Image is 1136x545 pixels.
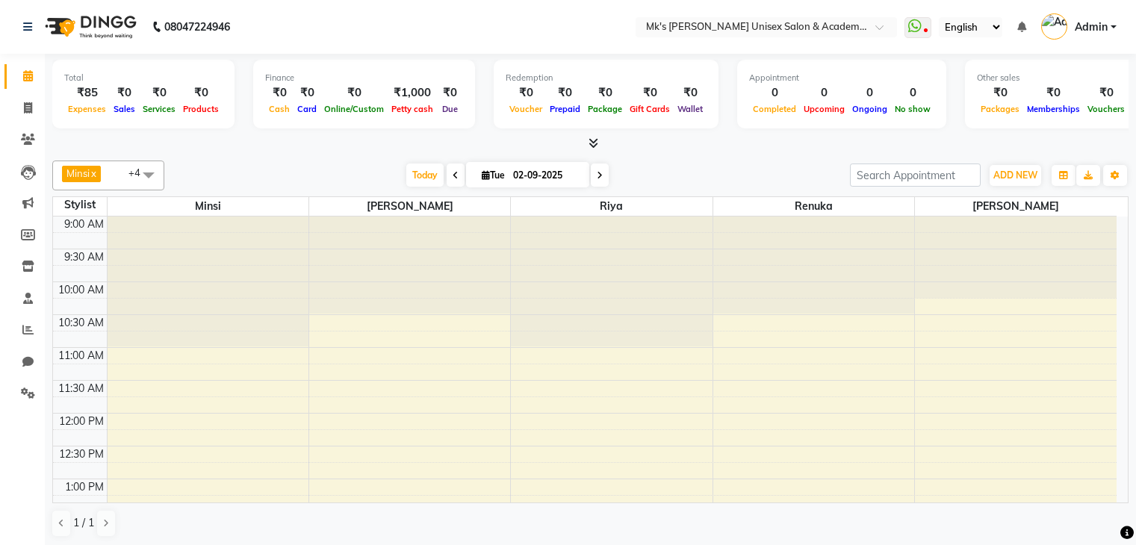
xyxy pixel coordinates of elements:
[265,72,463,84] div: Finance
[1075,19,1108,35] span: Admin
[90,167,96,179] a: x
[73,515,94,531] span: 1 / 1
[511,197,712,216] span: Riya
[915,197,1117,216] span: [PERSON_NAME]
[977,104,1023,114] span: Packages
[506,104,546,114] span: Voucher
[128,166,152,178] span: +4
[800,84,848,102] div: 0
[64,72,223,84] div: Total
[64,104,110,114] span: Expenses
[56,446,107,462] div: 12:30 PM
[626,104,674,114] span: Gift Cards
[506,72,707,84] div: Redemption
[749,72,934,84] div: Appointment
[265,84,294,102] div: ₹0
[388,104,437,114] span: Petty cash
[294,84,320,102] div: ₹0
[164,6,230,48] b: 08047224946
[320,84,388,102] div: ₹0
[437,84,463,102] div: ₹0
[294,104,320,114] span: Card
[265,104,294,114] span: Cash
[850,163,981,187] input: Search Appointment
[438,104,462,114] span: Due
[55,348,107,364] div: 11:00 AM
[546,104,584,114] span: Prepaid
[388,84,437,102] div: ₹1,000
[108,197,308,216] span: Minsi
[62,479,107,495] div: 1:00 PM
[55,282,107,298] div: 10:00 AM
[53,197,107,213] div: Stylist
[179,104,223,114] span: Products
[61,249,107,265] div: 9:30 AM
[990,165,1041,186] button: ADD NEW
[749,104,800,114] span: Completed
[891,84,934,102] div: 0
[61,217,107,232] div: 9:00 AM
[506,84,546,102] div: ₹0
[309,197,510,216] span: [PERSON_NAME]
[509,164,583,187] input: 2025-09-02
[406,163,444,187] span: Today
[800,104,848,114] span: Upcoming
[110,84,139,102] div: ₹0
[55,381,107,396] div: 11:30 AM
[56,414,107,429] div: 12:00 PM
[993,169,1037,181] span: ADD NEW
[584,84,626,102] div: ₹0
[1023,84,1084,102] div: ₹0
[977,84,1023,102] div: ₹0
[38,6,140,48] img: logo
[179,84,223,102] div: ₹0
[1041,13,1067,40] img: Admin
[478,169,509,181] span: Tue
[626,84,674,102] div: ₹0
[1084,104,1129,114] span: Vouchers
[1023,104,1084,114] span: Memberships
[66,167,90,179] span: Minsi
[139,104,179,114] span: Services
[1084,84,1129,102] div: ₹0
[55,315,107,331] div: 10:30 AM
[848,84,891,102] div: 0
[64,84,110,102] div: ₹85
[320,104,388,114] span: Online/Custom
[891,104,934,114] span: No show
[546,84,584,102] div: ₹0
[713,197,914,216] span: Renuka
[139,84,179,102] div: ₹0
[749,84,800,102] div: 0
[674,84,707,102] div: ₹0
[110,104,139,114] span: Sales
[584,104,626,114] span: Package
[848,104,891,114] span: Ongoing
[674,104,707,114] span: Wallet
